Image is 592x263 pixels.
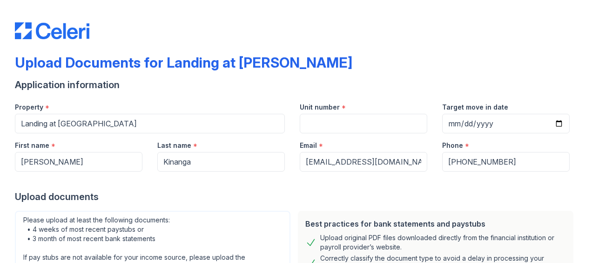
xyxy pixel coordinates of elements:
[15,190,577,203] div: Upload documents
[305,218,566,229] div: Best practices for bank statements and paystubs
[15,54,352,71] div: Upload Documents for Landing at [PERSON_NAME]
[15,141,49,150] label: First name
[442,141,463,150] label: Phone
[442,103,508,112] label: Target move in date
[300,103,340,112] label: Unit number
[300,141,317,150] label: Email
[15,103,43,112] label: Property
[157,141,191,150] label: Last name
[553,226,583,254] iframe: chat widget
[15,78,577,91] div: Application information
[15,22,89,39] img: CE_Logo_Blue-a8612792a0a2168367f1c8372b55b34899dd931a85d93a1a3d3e32e68fde9ad4.png
[320,233,566,252] div: Upload original PDF files downloaded directly from the financial institution or payroll provider’...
